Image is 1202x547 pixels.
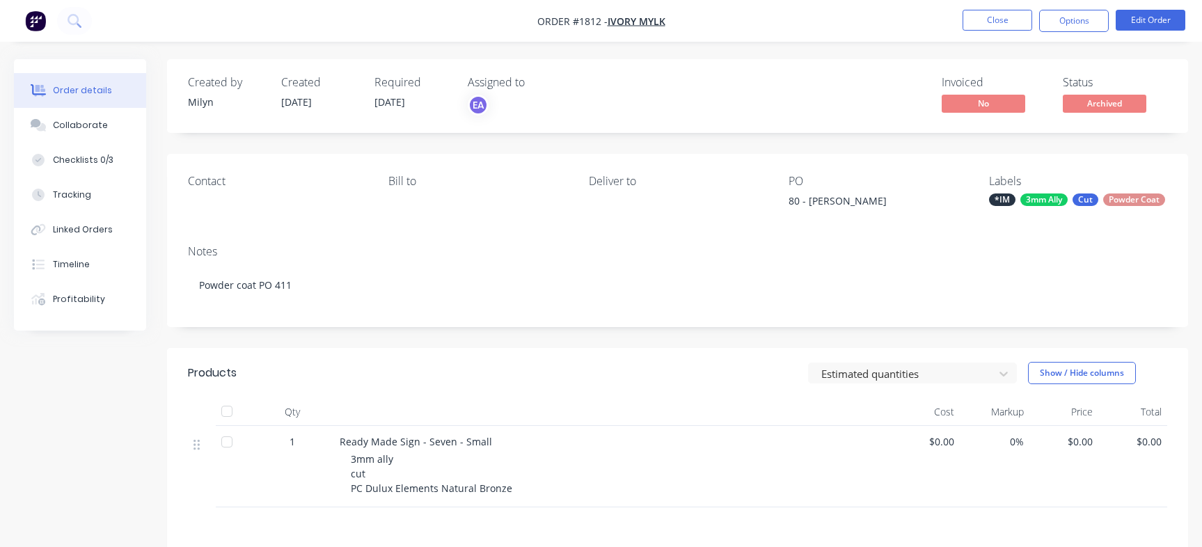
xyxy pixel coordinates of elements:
span: $0.00 [896,434,954,449]
div: Cut [1073,193,1098,206]
button: Show / Hide columns [1028,362,1136,384]
div: Profitability [53,293,105,306]
span: Archived [1063,95,1146,112]
div: Status [1063,76,1167,89]
button: EA [468,95,489,116]
span: $0.00 [1035,434,1093,449]
div: Order details [53,84,112,97]
button: Checklists 0/3 [14,143,146,177]
div: 80 - [PERSON_NAME] [789,193,963,213]
div: Timeline [53,258,90,271]
button: Order details [14,73,146,108]
div: Contact [188,175,366,188]
div: Assigned to [468,76,607,89]
div: Milyn [188,95,264,109]
button: Tracking [14,177,146,212]
span: [DATE] [374,95,405,109]
div: Checklists 0/3 [53,154,113,166]
span: No [942,95,1025,112]
div: PO [789,175,967,188]
img: Factory [25,10,46,31]
a: Ivory Mylk [608,15,665,28]
div: Collaborate [53,119,108,132]
div: Price [1029,398,1098,426]
span: Ready Made Sign - Seven - Small [340,435,492,448]
div: Linked Orders [53,223,113,236]
div: Required [374,76,451,89]
span: $0.00 [1104,434,1162,449]
div: Created by [188,76,264,89]
span: 3mm ally cut PC Dulux Elements Natural Bronze [351,452,512,495]
button: Close [963,10,1032,31]
div: Markup [960,398,1029,426]
div: Total [1098,398,1167,426]
span: Order #1812 - [537,15,608,28]
div: Created [281,76,358,89]
div: Invoiced [942,76,1046,89]
div: Tracking [53,189,91,201]
button: Collaborate [14,108,146,143]
div: Cost [891,398,960,426]
button: Edit Order [1116,10,1185,31]
div: Qty [251,398,334,426]
div: Products [188,365,237,381]
button: Timeline [14,247,146,282]
div: Powder coat PO 411 [188,264,1167,306]
button: Linked Orders [14,212,146,247]
span: 1 [290,434,295,449]
div: Bill to [388,175,567,188]
button: Profitability [14,282,146,317]
div: Labels [989,175,1167,188]
div: 3mm Ally [1020,193,1068,206]
div: Notes [188,245,1167,258]
div: Powder Coat [1103,193,1165,206]
span: 0% [965,434,1023,449]
div: Deliver to [589,175,767,188]
span: [DATE] [281,95,312,109]
button: Options [1039,10,1109,32]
